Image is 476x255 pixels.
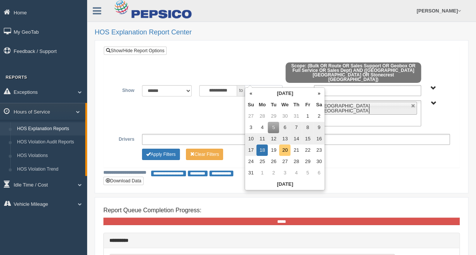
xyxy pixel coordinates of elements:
th: Tu [268,99,279,110]
td: 22 [302,145,313,156]
td: 4 [290,167,302,179]
td: 31 [290,110,302,122]
td: 31 [245,167,256,179]
td: 2 [313,110,325,122]
a: HOS Explanation Reports [14,122,85,136]
button: Change Filter Options [142,149,180,160]
td: 30 [279,110,290,122]
td: 9 [313,122,325,133]
td: 27 [245,110,256,122]
th: Fr [302,99,313,110]
th: Sa [313,99,325,110]
button: Change Filter Options [186,149,223,160]
td: 25 [256,156,268,167]
td: 6 [313,167,325,179]
a: Show/Hide Report Options [104,47,167,55]
td: 1 [256,167,268,179]
td: 3 [245,122,256,133]
button: Download Data [103,177,144,185]
label: Drivers [109,134,138,143]
td: 17 [245,145,256,156]
span: [GEOGRAPHIC_DATA] [GEOGRAPHIC_DATA] [318,103,370,114]
th: [DATE] [245,179,325,190]
th: Mo [256,99,268,110]
td: 20 [279,145,290,156]
th: [DATE] [256,88,313,99]
a: HOS Violations [14,149,85,163]
td: 7 [290,122,302,133]
th: « [245,88,256,99]
span: Scope: (Bulk OR Route OR Sales Support OR Geobox OR Full Service OR Sales Dept) AND ([GEOGRAPHIC_... [286,62,421,83]
td: 18 [256,145,268,156]
td: 15 [302,133,313,145]
td: 28 [256,110,268,122]
h2: HOS Explanation Report Center [95,29,468,36]
a: HOS Violation Audit Reports [14,135,85,149]
td: 26 [268,156,279,167]
h4: Report Queue Completion Progress: [103,207,460,214]
td: 12 [268,133,279,145]
td: 24 [245,156,256,167]
td: 11 [256,133,268,145]
td: 29 [268,110,279,122]
td: 5 [302,167,313,179]
td: 10 [245,133,256,145]
td: 4 [256,122,268,133]
th: We [279,99,290,110]
td: 23 [313,145,325,156]
label: Applications [281,85,310,94]
label: Show [109,85,138,94]
th: Th [290,99,302,110]
td: 30 [313,156,325,167]
td: 1 [302,110,313,122]
td: 21 [290,145,302,156]
span: to [237,85,245,96]
td: 27 [279,156,290,167]
th: » [313,88,325,99]
td: 2 [268,167,279,179]
td: 8 [302,122,313,133]
th: Su [245,99,256,110]
td: 29 [302,156,313,167]
td: 19 [268,145,279,156]
td: 3 [279,167,290,179]
td: 5 [268,122,279,133]
td: 16 [313,133,325,145]
td: 13 [279,133,290,145]
td: 6 [279,122,290,133]
td: 28 [290,156,302,167]
a: HOS Violation Trend [14,163,85,176]
td: 14 [290,133,302,145]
